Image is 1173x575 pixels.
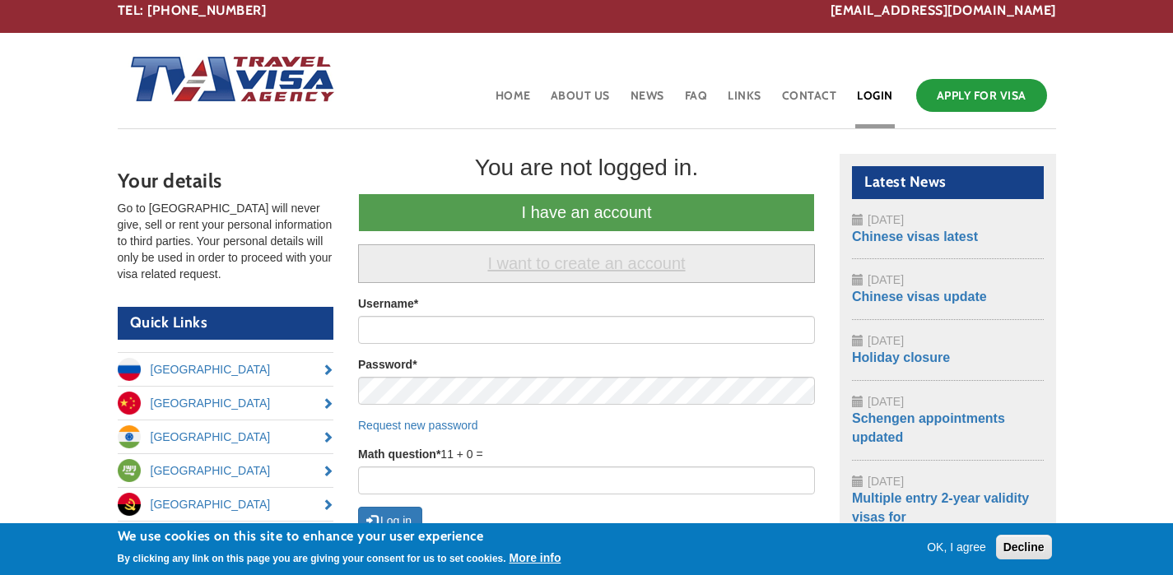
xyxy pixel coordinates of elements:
span: This field is required. [436,447,440,461]
button: More info [510,549,561,566]
h2: Latest News [852,166,1044,199]
a: Login [855,75,895,128]
span: [DATE] [868,273,904,286]
a: [GEOGRAPHIC_DATA] [118,522,334,554]
a: Request new password [358,419,478,432]
a: I have an account [358,193,815,232]
a: Multiple entry 2-year validity visas for [GEOGRAPHIC_DATA] are back! [852,491,1029,562]
h3: Your details [118,170,334,192]
a: About Us [549,75,612,128]
a: [GEOGRAPHIC_DATA] [118,353,334,386]
a: Apply for Visa [916,79,1047,112]
a: I want to create an account [358,244,815,283]
a: News [629,75,666,128]
div: You are not logged in. [358,154,815,182]
button: Decline [996,535,1052,559]
span: This field is required. [412,358,417,371]
a: Chinese visas update [852,290,987,304]
span: This field is required. [414,297,418,310]
a: Contact [780,75,839,128]
a: Chinese visas latest [852,230,978,243]
a: [GEOGRAPHIC_DATA] [118,488,334,521]
label: Password [358,356,417,373]
a: [GEOGRAPHIC_DATA] [118,454,334,487]
a: Links [726,75,763,128]
a: [GEOGRAPHIC_DATA] [118,387,334,420]
a: [EMAIL_ADDRESS][DOMAIN_NAME] [831,2,1056,21]
a: Home [494,75,533,128]
span: [DATE] [868,395,904,408]
h2: We use cookies on this site to enhance your user experience [118,527,561,545]
div: TEL: [PHONE_NUMBER] [118,2,1056,21]
button: Log in [358,507,422,535]
a: Schengen appointments updated [852,411,1005,444]
label: Username [358,295,418,312]
button: OK, I agree [920,539,993,555]
a: FAQ [683,75,710,128]
p: By clicking any link on this page you are giving your consent for us to set cookies. [118,553,506,564]
span: [DATE] [868,213,904,226]
p: Go to [GEOGRAPHIC_DATA] will never give, sell or rent your personal information to third parties.... [118,200,334,282]
span: [DATE] [868,475,904,488]
label: Math question [358,446,440,462]
img: Home [118,39,337,122]
div: 11 + 0 = [358,446,815,494]
a: Holiday closure [852,350,950,364]
a: [GEOGRAPHIC_DATA] [118,420,334,453]
span: [DATE] [868,334,904,347]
